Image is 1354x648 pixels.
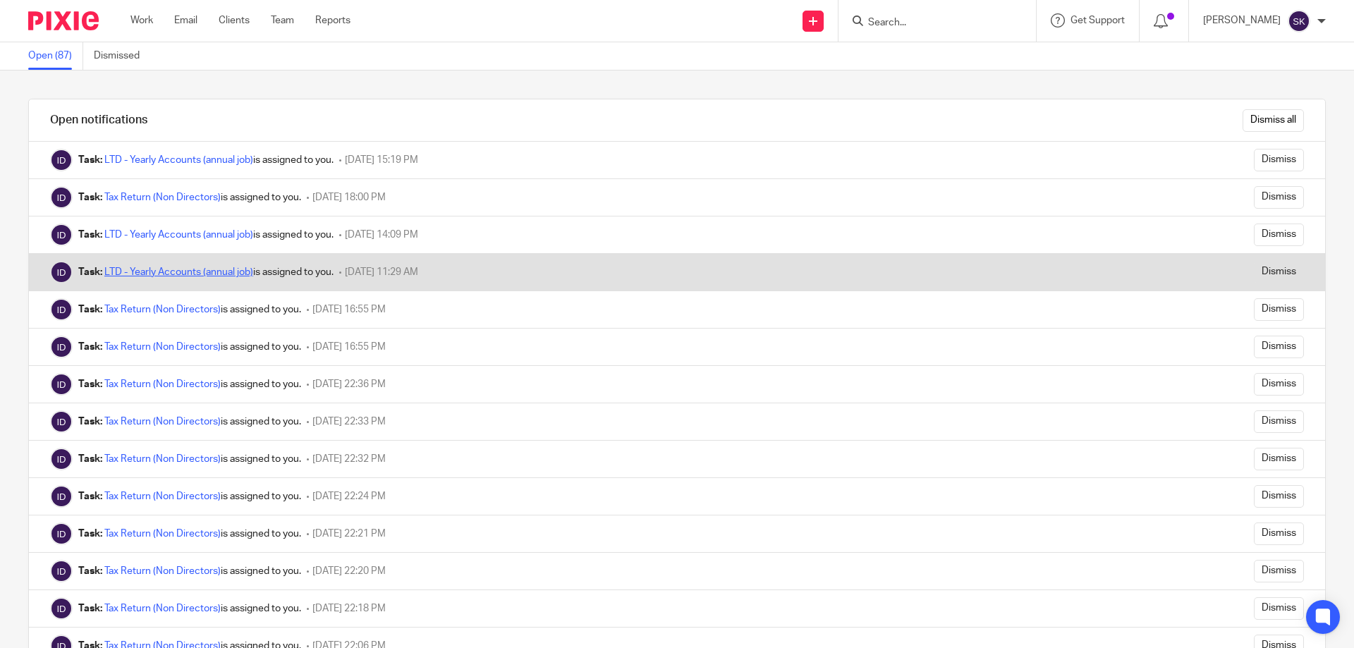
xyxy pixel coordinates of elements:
b: Task: [78,342,102,352]
input: Dismiss [1254,149,1304,171]
a: Work [130,13,153,27]
b: Task: [78,230,102,240]
div: is assigned to you. [78,564,301,578]
img: Ian Douglas [50,522,73,545]
span: [DATE] 22:24 PM [312,491,386,501]
p: [PERSON_NAME] [1203,13,1281,27]
input: Dismiss [1254,298,1304,321]
div: is assigned to you. [78,340,301,354]
a: Tax Return (Non Directors) [104,379,221,389]
input: Dismiss [1254,373,1304,396]
input: Search [867,17,994,30]
span: Get Support [1071,16,1125,25]
a: Tax Return (Non Directors) [104,454,221,464]
img: Ian Douglas [50,485,73,508]
img: Ian Douglas [50,336,73,358]
span: [DATE] 16:55 PM [312,342,386,352]
a: Tax Return (Non Directors) [104,417,221,427]
a: Open (87) [28,42,83,70]
input: Dismiss [1254,485,1304,508]
input: Dismiss [1254,186,1304,209]
div: is assigned to you. [78,302,301,317]
input: Dismiss all [1243,109,1304,132]
div: is assigned to you. [78,190,301,204]
a: Tax Return (Non Directors) [104,305,221,314]
b: Task: [78,155,102,165]
b: Task: [78,491,102,501]
img: Ian Douglas [50,186,73,209]
input: Dismiss [1254,261,1304,283]
a: Tax Return (Non Directors) [104,491,221,501]
img: Ian Douglas [50,448,73,470]
div: is assigned to you. [78,601,301,616]
b: Task: [78,566,102,576]
a: Tax Return (Non Directors) [104,604,221,613]
div: is assigned to you. [78,377,301,391]
a: Tax Return (Non Directors) [104,342,221,352]
b: Task: [78,529,102,539]
div: is assigned to you. [78,228,334,242]
img: svg%3E [1288,10,1310,32]
span: [DATE] 22:18 PM [312,604,386,613]
img: Ian Douglas [50,597,73,620]
h1: Open notifications [50,113,147,128]
a: Reports [315,13,350,27]
span: [DATE] 14:09 PM [345,230,418,240]
div: is assigned to you. [78,452,301,466]
a: Team [271,13,294,27]
a: Email [174,13,197,27]
input: Dismiss [1254,448,1304,470]
a: Dismissed [94,42,150,70]
span: [DATE] 22:21 PM [312,529,386,539]
a: LTD - Yearly Accounts (annual job) [104,230,253,240]
input: Dismiss [1254,522,1304,545]
span: [DATE] 16:55 PM [312,305,386,314]
div: is assigned to you. [78,527,301,541]
input: Dismiss [1254,560,1304,582]
img: Ian Douglas [50,373,73,396]
a: LTD - Yearly Accounts (annual job) [104,155,253,165]
img: Ian Douglas [50,149,73,171]
b: Task: [78,192,102,202]
b: Task: [78,267,102,277]
a: Tax Return (Non Directors) [104,566,221,576]
a: Tax Return (Non Directors) [104,529,221,539]
div: is assigned to you. [78,489,301,503]
img: Ian Douglas [50,224,73,246]
input: Dismiss [1254,336,1304,358]
input: Dismiss [1254,224,1304,246]
div: is assigned to you. [78,153,334,167]
b: Task: [78,417,102,427]
img: Ian Douglas [50,298,73,321]
span: [DATE] 22:32 PM [312,454,386,464]
img: Ian Douglas [50,560,73,582]
div: is assigned to you. [78,415,301,429]
a: Clients [219,13,250,27]
input: Dismiss [1254,410,1304,433]
span: [DATE] 22:36 PM [312,379,386,389]
span: [DATE] 22:20 PM [312,566,386,576]
span: [DATE] 11:29 AM [345,267,418,277]
a: Tax Return (Non Directors) [104,192,221,202]
div: is assigned to you. [78,265,334,279]
a: LTD - Yearly Accounts (annual job) [104,267,253,277]
b: Task: [78,379,102,389]
b: Task: [78,604,102,613]
span: [DATE] 22:33 PM [312,417,386,427]
img: Pixie [28,11,99,30]
b: Task: [78,454,102,464]
input: Dismiss [1254,597,1304,620]
img: Ian Douglas [50,261,73,283]
img: Ian Douglas [50,410,73,433]
b: Task: [78,305,102,314]
span: [DATE] 15:19 PM [345,155,418,165]
span: [DATE] 18:00 PM [312,192,386,202]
